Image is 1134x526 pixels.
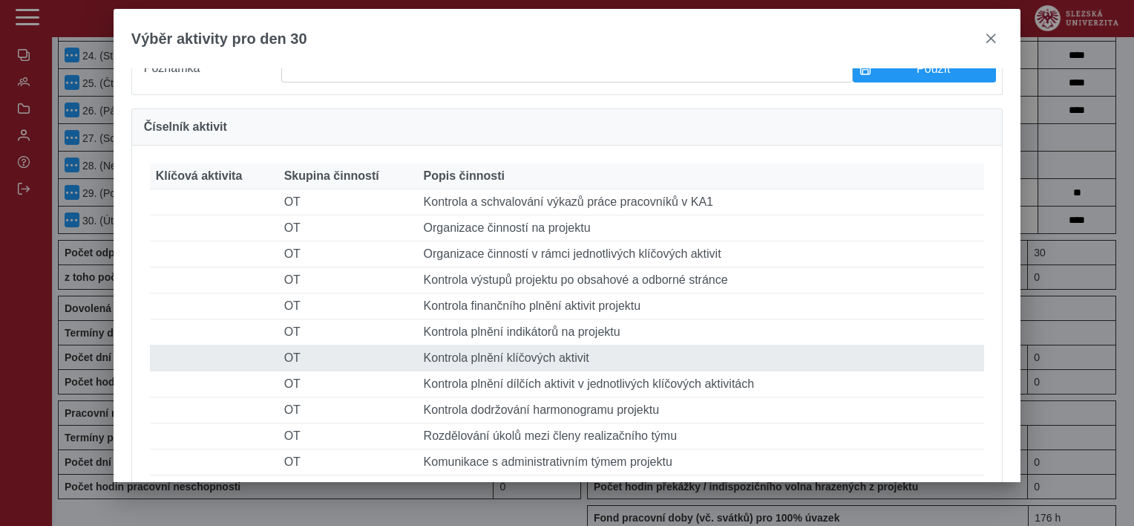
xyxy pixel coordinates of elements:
td: OT [278,345,418,371]
td: Organizace činností v rámci jednotlivých klíčových aktivit [418,241,985,267]
td: Organizace činností na projektu [418,215,985,241]
span: Klíčová aktivita [156,169,243,183]
td: OT [278,371,418,397]
td: OT [278,267,418,293]
td: Komunikace s projektovým manažerem [418,475,985,501]
td: Kontrola výstupů projektu po obsahové a odborné stránce [418,267,985,293]
td: Kontrola plnění dílčích aktivit v jednotlivých klíčových aktivitách [418,371,985,397]
span: Číselník aktivit [144,121,227,133]
td: OT [278,215,418,241]
label: Poznámka [138,56,281,82]
td: OT [278,241,418,267]
span: Skupina činností [284,169,379,183]
td: Kontrola plnění indikátorů na projektu [418,319,985,345]
td: Komunikace s administrativním týmem projektu [418,449,985,475]
td: Kontrola finančního plnění aktivit projektu [418,293,985,319]
span: Popis činnosti [424,169,505,183]
span: Výběr aktivity pro den 30 [131,30,307,48]
td: Kontrola plnění klíčových aktivit [418,345,985,371]
td: Kontrola dodržování harmonogramu projektu [418,397,985,423]
button: close [979,27,1003,51]
td: OT [278,449,418,475]
td: OT [278,397,418,423]
button: Použít [853,56,996,82]
span: Použít [877,62,989,76]
td: Rozdělování úkolů mezi členy realizačního týmu [418,423,985,449]
td: OT [278,423,418,449]
td: OT [278,293,418,319]
td: OT [278,319,418,345]
td: OT [278,475,418,501]
td: Kontrola a schvalování výkazů práce pracovníků v KA1 [418,189,985,215]
td: OT [278,189,418,215]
